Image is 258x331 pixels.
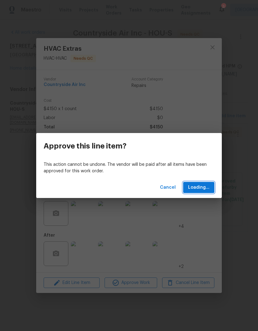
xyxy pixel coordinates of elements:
span: Cancel [160,184,176,191]
span: Loading... [188,184,209,191]
button: Cancel [157,182,178,193]
p: This action cannot be undone. The vendor will be paid after all items have been approved for this... [44,161,214,174]
h3: Approve this line item? [44,142,127,150]
button: Loading... [183,182,214,193]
